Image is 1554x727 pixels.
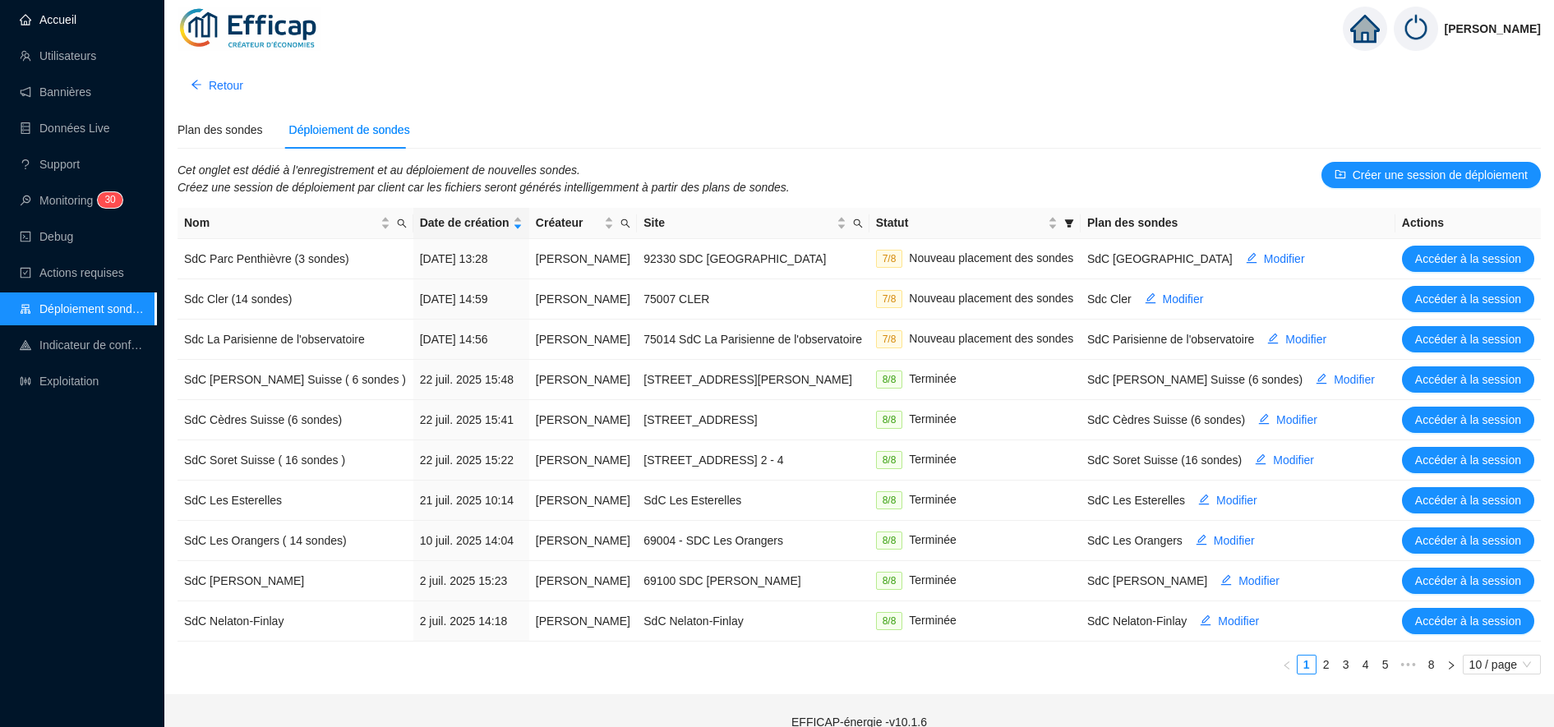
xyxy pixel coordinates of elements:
[850,211,866,235] span: search
[1394,7,1438,51] img: power
[1087,453,1242,467] span: SdC Soret Suisse (16 sondes)
[1163,291,1204,308] span: Modifier
[1087,614,1187,628] span: SdC Nelaton-Finlay
[1087,292,1132,306] span: Sdc Cler
[1220,574,1232,586] span: edit
[1402,286,1534,312] button: Accéder à la session
[1402,366,1534,393] button: Accéder à la session
[876,370,903,389] span: 8/8
[178,400,413,440] td: SdC Cèdres Suisse (6 sondes)
[1245,407,1330,433] button: Modifier
[1415,492,1521,509] span: Accéder à la session
[1303,366,1388,393] button: Modifier
[1441,655,1461,674] button: right
[178,521,413,561] td: SdC Les Orangers ( 14 sondes)
[529,481,637,521] td: [PERSON_NAME]
[1469,656,1534,674] span: 10 / page
[1445,2,1541,55] span: [PERSON_NAME]
[191,79,202,90] span: arrow-left
[20,85,91,99] a: notificationBannières
[869,208,1081,239] th: Statut
[1273,452,1314,469] span: Modifier
[1446,660,1456,670] span: right
[1463,655,1541,674] div: taille de la page
[413,481,529,521] td: 21 juil. 2025 10:14
[178,481,413,521] td: SdC Les Esterelles
[20,122,110,135] a: databaseDonnées Live
[1276,412,1317,429] span: Modifier
[20,338,145,352] a: heat-mapIndicateur de confort
[1353,167,1528,184] span: Créer une session de déploiement
[178,279,413,320] td: Sdc Cler (14 sondes)
[536,214,601,232] span: Créateur
[1415,251,1521,268] span: Accéder à la session
[1441,655,1461,674] li: Page suivante
[620,219,630,228] span: search
[1316,373,1327,384] span: edit
[529,521,637,561] td: [PERSON_NAME]
[110,194,116,205] span: 0
[1264,251,1305,268] span: Modifier
[1356,655,1376,674] li: 4
[876,491,903,509] span: 8/8
[529,239,637,279] td: [PERSON_NAME]
[637,481,869,521] td: SdC Les Esterelles
[529,601,637,642] td: [PERSON_NAME]
[178,208,413,239] th: Nom
[413,320,529,360] td: [DATE] 14:56
[1415,573,1521,590] span: Accéder à la session
[413,601,529,642] td: 2 juil. 2025 14:18
[529,279,637,320] td: [PERSON_NAME]
[869,279,1081,320] td: Nouveau placement des sondes
[1214,532,1255,550] span: Modifier
[869,320,1081,360] td: Nouveau placement des sondes
[1187,608,1272,634] button: Modifier
[413,521,529,561] td: 10 juil. 2025 14:04
[1207,568,1293,594] button: Modifier
[413,239,529,279] td: [DATE] 13:28
[1216,492,1257,509] span: Modifier
[20,194,118,207] a: monitorMonitoring30
[1087,373,1303,386] span: SdC [PERSON_NAME] Suisse (6 sondes)
[1081,208,1395,239] th: Plan des sondes
[184,214,377,232] span: Nom
[1087,574,1207,587] span: SdC [PERSON_NAME]
[637,400,869,440] td: [STREET_ADDRESS]
[1198,494,1210,505] span: edit
[1297,655,1317,674] li: 1
[617,211,634,235] span: search
[529,400,637,440] td: [PERSON_NAME]
[1357,656,1375,674] a: 4
[39,266,124,279] span: Actions requises
[209,77,243,94] span: Retour
[1183,527,1268,554] button: Modifier
[1415,452,1521,469] span: Accéder à la session
[876,531,903,550] span: 8/8
[394,211,410,235] span: search
[178,440,413,481] td: SdC Soret Suisse ( 16 sondes )
[637,440,869,481] td: [STREET_ADDRESS] 2 - 4
[529,561,637,601] td: [PERSON_NAME]
[643,214,832,232] span: Site
[1402,326,1534,352] button: Accéder à la session
[1185,487,1270,513] button: Modifier
[637,239,869,279] td: 92330 SDC [GEOGRAPHIC_DATA]
[637,561,869,601] td: 69100 SDC [PERSON_NAME]
[1402,292,1534,306] a: Accéder à la session
[869,440,1081,481] td: Terminée
[1402,608,1534,634] button: Accéder à la session
[178,360,413,400] td: SdC [PERSON_NAME] Suisse ( 6 sondes )
[876,451,903,469] span: 8/8
[413,279,529,320] td: [DATE] 14:59
[637,521,869,561] td: 69004 - SDC Les Orangers
[104,194,110,205] span: 3
[20,13,76,26] a: homeAccueil
[1402,574,1534,587] a: Accéder à la session
[1087,333,1254,346] span: SdC Parisienne de l'observatoire
[1064,219,1074,228] span: filter
[1415,331,1521,348] span: Accéder à la session
[1336,655,1356,674] li: 3
[869,239,1081,279] td: Nouveau placement des sondes
[1395,208,1541,239] th: Actions
[1402,252,1534,265] a: Accéder à la session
